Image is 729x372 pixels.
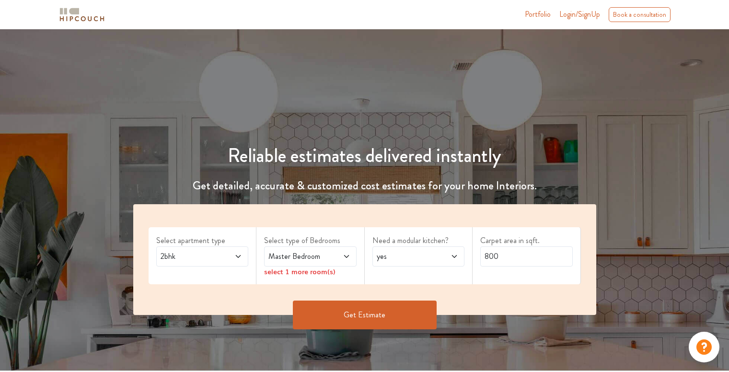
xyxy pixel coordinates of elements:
[609,7,671,22] div: Book a consultation
[480,246,573,267] input: Enter area sqft
[127,179,602,193] h4: Get detailed, accurate & customized cost estimates for your home Interiors.
[525,9,551,20] a: Portfolio
[293,301,437,329] button: Get Estimate
[372,235,465,246] label: Need a modular kitchen?
[264,267,357,277] div: select 1 more room(s)
[480,235,573,246] label: Carpet area in sqft.
[375,251,438,262] span: yes
[159,251,221,262] span: 2bhk
[127,144,602,167] h1: Reliable estimates delivered instantly
[156,235,249,246] label: Select apartment type
[559,9,600,20] span: Login/SignUp
[58,6,106,23] img: logo-horizontal.svg
[58,4,106,25] span: logo-horizontal.svg
[264,235,357,246] label: Select type of Bedrooms
[266,251,329,262] span: Master Bedroom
